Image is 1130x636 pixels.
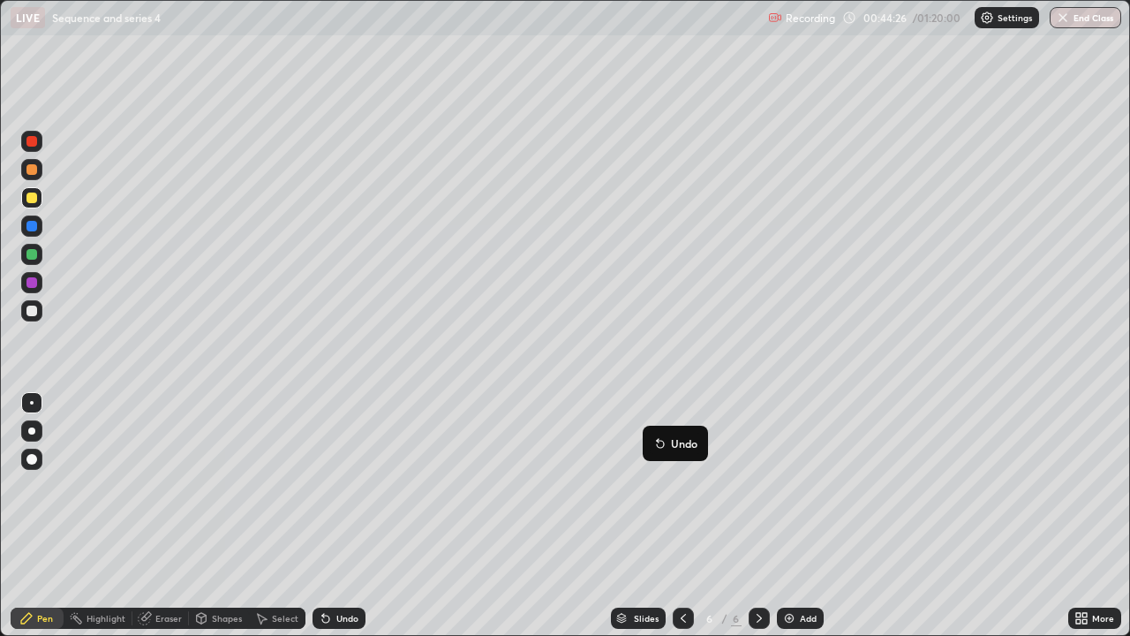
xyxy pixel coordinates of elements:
[701,613,719,624] div: 6
[768,11,782,25] img: recording.375f2c34.svg
[212,614,242,623] div: Shapes
[671,436,697,450] p: Undo
[16,11,40,25] p: LIVE
[800,614,817,623] div: Add
[52,11,161,25] p: Sequence and series 4
[87,614,125,623] div: Highlight
[634,614,659,623] div: Slides
[272,614,298,623] div: Select
[786,11,835,25] p: Recording
[650,433,701,454] button: Undo
[998,13,1032,22] p: Settings
[731,610,742,626] div: 6
[1050,7,1121,28] button: End Class
[336,614,358,623] div: Undo
[1056,11,1070,25] img: end-class-cross
[980,11,994,25] img: class-settings-icons
[1092,614,1114,623] div: More
[37,614,53,623] div: Pen
[782,611,796,625] img: add-slide-button
[155,614,182,623] div: Eraser
[722,613,727,624] div: /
